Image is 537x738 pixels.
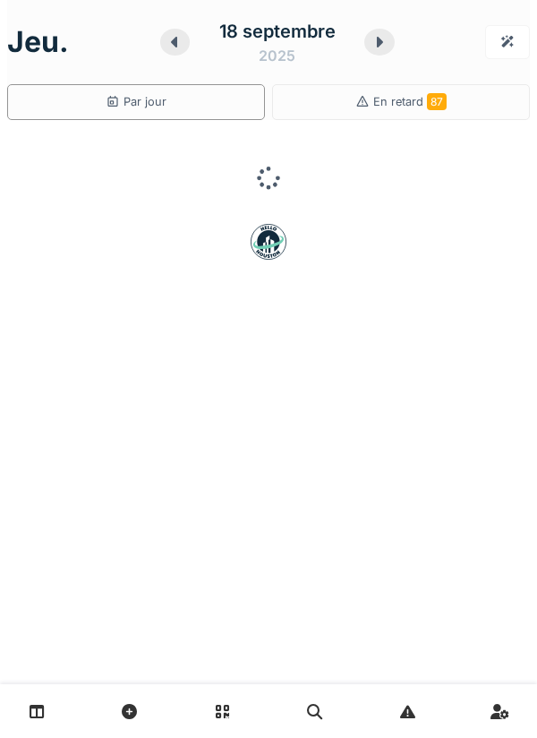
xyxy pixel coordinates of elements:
div: 18 septembre [219,18,336,45]
div: Par jour [106,93,166,110]
div: 2025 [259,45,295,66]
h1: jeu. [7,25,69,59]
span: En retard [373,95,447,108]
span: 87 [427,93,447,110]
img: badge-BVDL4wpA.svg [251,224,286,260]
